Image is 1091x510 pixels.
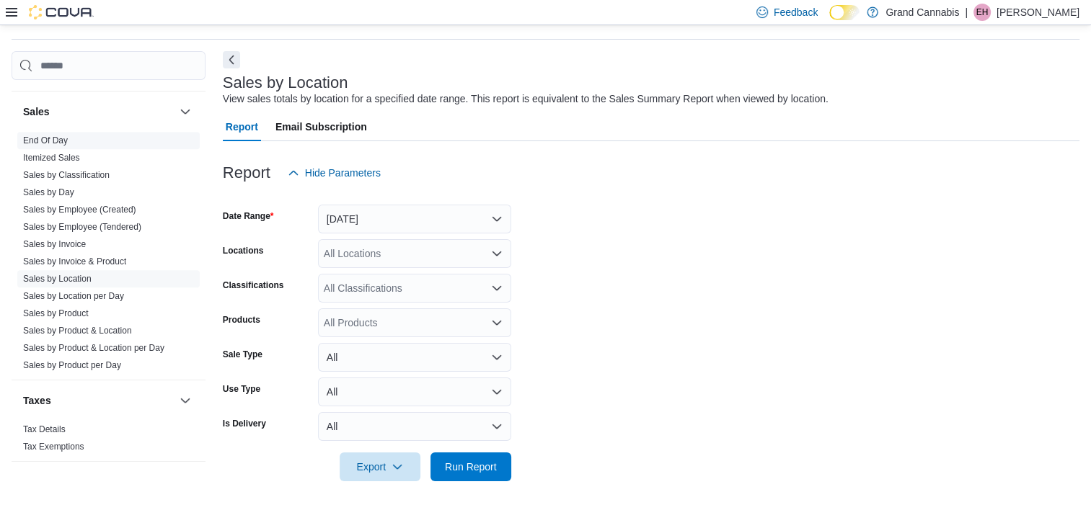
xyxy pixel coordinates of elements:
button: Next [223,51,240,68]
span: Sales by Employee (Tendered) [23,221,141,233]
a: Sales by Location per Day [23,291,124,301]
span: Itemized Sales [23,152,80,164]
label: Classifications [223,279,284,291]
p: | [965,4,968,21]
span: Sales by Product & Location per Day [23,342,164,354]
h3: Sales [23,104,50,119]
h3: Sales by Location [223,74,348,91]
a: End Of Day [23,135,68,146]
button: Taxes [23,393,174,408]
span: Feedback [774,5,818,19]
span: Tax Exemptions [23,441,84,452]
h3: Report [223,164,270,182]
p: [PERSON_NAME] [997,4,1079,21]
button: Taxes [177,392,194,409]
span: Sales by Location [23,273,92,285]
button: All [318,377,511,406]
div: Evan Hopkinson [973,4,991,21]
label: Date Range [223,210,274,222]
div: Sales [12,132,206,380]
span: Email Subscription [275,112,367,141]
a: Sales by Product & Location [23,326,132,336]
a: Sales by Day [23,187,74,197]
button: Open list of options [491,317,503,328]
button: Run Report [430,452,511,481]
a: Sales by Product & Location per Day [23,343,164,353]
span: EH [976,4,989,21]
a: Sales by Location [23,274,92,284]
a: Sales by Employee (Created) [23,205,136,215]
span: Sales by Employee (Created) [23,204,136,215]
span: Hide Parameters [305,166,381,180]
button: Sales [23,104,174,119]
button: [DATE] [318,205,511,233]
span: Sales by Product & Location [23,325,132,336]
span: End Of Day [23,135,68,146]
label: Products [223,314,260,326]
a: Sales by Invoice [23,239,86,249]
span: Sales by Classification [23,169,110,181]
img: Cova [29,5,94,19]
h3: Taxes [23,393,51,408]
button: Open list of options [491,282,503,294]
div: Taxes [12,421,206,461]
p: Grand Cannabis [885,4,959,21]
span: Sales by Invoice & Product [23,256,126,267]
a: Tax Details [23,424,66,434]
a: Sales by Product [23,308,89,318]
button: Open list of options [491,248,503,259]
button: Hide Parameters [282,158,387,187]
button: All [318,412,511,441]
label: Is Delivery [223,418,266,429]
input: Dark Mode [829,5,860,20]
span: Dark Mode [829,20,830,21]
button: All [318,343,511,372]
a: Itemized Sales [23,153,80,163]
span: Run Report [445,460,497,474]
div: View sales totals by location for a specified date range. This report is equivalent to the Sales ... [223,91,829,107]
span: Tax Details [23,424,66,435]
button: Sales [177,103,194,120]
span: Report [226,112,258,141]
label: Use Type [223,383,260,395]
a: Sales by Employee (Tendered) [23,222,141,232]
span: Export [348,452,412,481]
label: Locations [223,245,264,256]
a: Sales by Classification [23,170,110,180]
a: Tax Exemptions [23,442,84,452]
span: Sales by Product [23,308,89,319]
span: Sales by Invoice [23,238,86,250]
a: Sales by Product per Day [23,360,121,370]
a: Sales by Invoice & Product [23,256,126,267]
span: Sales by Location per Day [23,290,124,302]
label: Sale Type [223,349,262,360]
button: Export [340,452,420,481]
